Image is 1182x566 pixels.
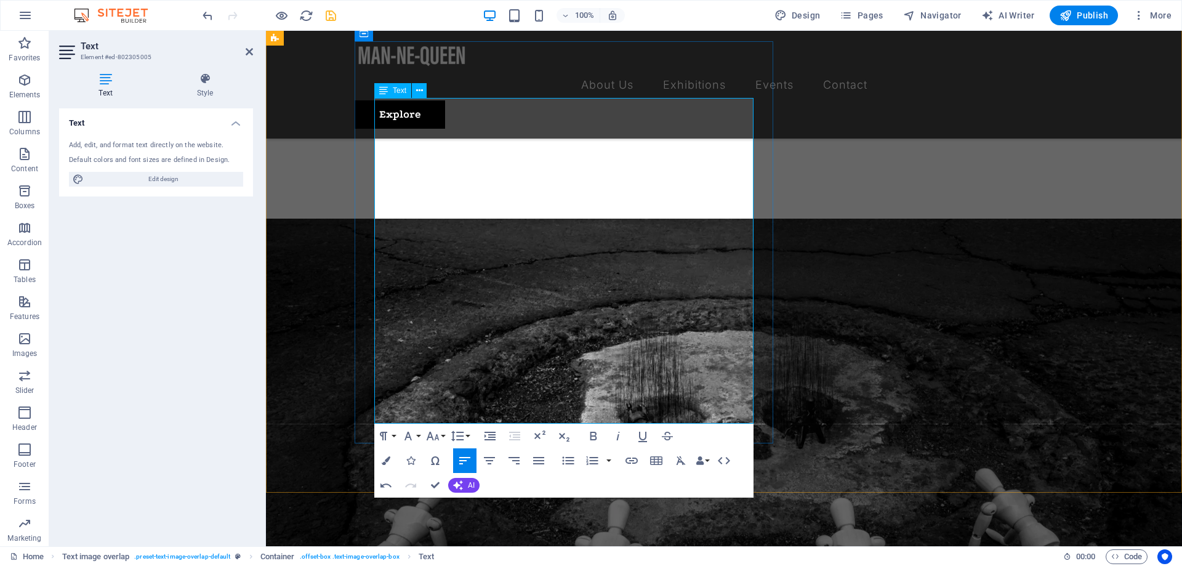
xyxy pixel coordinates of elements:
button: Design [770,6,826,25]
button: Ordered List [604,448,614,473]
button: Underline (Ctrl+U) [631,424,654,448]
p: Features [10,312,39,321]
span: : [1085,552,1087,561]
span: Click to select. Double-click to edit [260,549,295,564]
nav: breadcrumb [62,549,435,564]
button: save [323,8,338,23]
span: Design [774,9,821,22]
button: Decrease Indent [503,424,526,448]
button: Edit design [69,172,243,187]
span: . preset-text-image-overlap-default [134,549,230,564]
p: Header [12,422,37,432]
button: Navigator [898,6,967,25]
button: Insert Table [645,448,668,473]
button: Undo (Ctrl+Z) [374,473,398,498]
span: Code [1111,549,1142,564]
p: Forms [14,496,36,506]
button: Font Family [399,424,422,448]
button: Strikethrough [656,424,679,448]
div: Design (Ctrl+Alt+Y) [770,6,826,25]
div: Default colors and font sizes are defined in Design. [69,155,243,166]
button: Click here to leave preview mode and continue editing [274,8,289,23]
button: Unordered List [557,448,580,473]
p: Boxes [15,201,35,211]
h6: 100% [575,8,595,23]
p: Footer [14,459,36,469]
p: Tables [14,275,36,285]
span: Edit design [87,172,239,187]
button: Align Center [478,448,501,473]
h4: Style [157,73,253,99]
span: Click to select. Double-click to edit [62,549,130,564]
button: Align Justify [527,448,550,473]
button: Data Bindings [694,448,711,473]
button: Ordered List [581,448,604,473]
button: Subscript [552,424,576,448]
div: Add, edit, and format text directly on the website. [69,140,243,151]
h4: Text [59,73,157,99]
button: Usercentrics [1157,549,1172,564]
span: AI [468,482,475,489]
button: reload [299,8,313,23]
p: Images [12,349,38,358]
span: Pages [840,9,883,22]
i: This element is a customizable preset [235,553,241,560]
h6: Session time [1063,549,1096,564]
button: Line Height [448,424,472,448]
button: Paragraph Format [374,424,398,448]
button: Superscript [528,424,551,448]
button: Increase Indent [478,424,502,448]
p: Content [11,164,38,174]
button: Code [1106,549,1148,564]
button: Bold (Ctrl+B) [582,424,605,448]
p: Slider [15,386,34,395]
a: Click to cancel selection. Double-click to open Pages [10,549,44,564]
p: Elements [9,90,41,100]
span: . offset-box .text-image-overlap-box [300,549,400,564]
button: More [1128,6,1176,25]
button: HTML [712,448,736,473]
span: More [1133,9,1172,22]
button: Italic (Ctrl+I) [606,424,630,448]
button: Align Left [453,448,476,473]
h3: Element #ed-802305005 [81,52,228,63]
button: Align Right [502,448,526,473]
button: Icons [399,448,422,473]
span: Text [393,87,406,94]
span: Publish [1059,9,1108,22]
button: 100% [557,8,600,23]
button: Confirm (Ctrl+⏎) [424,473,447,498]
img: Editor Logo [71,8,163,23]
span: AI Writer [981,9,1035,22]
span: 00 00 [1076,549,1095,564]
button: Pages [835,6,888,25]
button: Colors [374,448,398,473]
button: Clear Formatting [669,448,693,473]
i: Undo: Edit headline (Ctrl+Z) [201,9,215,23]
i: Save (Ctrl+S) [324,9,338,23]
button: AI Writer [976,6,1040,25]
h2: Text [81,41,253,52]
button: Insert Link [620,448,643,473]
button: Publish [1050,6,1118,25]
p: Accordion [7,238,42,248]
button: undo [200,8,215,23]
i: On resize automatically adjust zoom level to fit chosen device. [607,10,618,21]
button: Redo (Ctrl+Shift+Z) [399,473,422,498]
p: Marketing [7,533,41,543]
span: Navigator [903,9,962,22]
button: Font Size [424,424,447,448]
button: AI [448,478,480,493]
span: Click to select. Double-click to edit [419,549,434,564]
h4: Text [59,108,253,131]
button: Special Characters [424,448,447,473]
p: Columns [9,127,40,137]
p: Favorites [9,53,40,63]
